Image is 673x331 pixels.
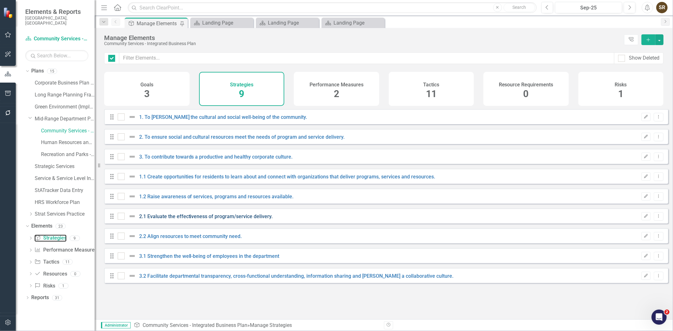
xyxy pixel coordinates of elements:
[202,19,252,27] div: Landing Page
[34,258,59,266] a: Tactics
[31,67,44,75] a: Plans
[523,88,529,99] span: 0
[62,259,73,265] div: 11
[140,82,153,88] h4: Goals
[34,270,67,278] a: Resources
[35,91,95,99] a: Long Range Planning Framework
[656,2,668,13] button: SR
[137,20,178,27] div: Manage Elements
[268,19,317,27] div: Landing Page
[128,173,136,180] img: Not Defined
[618,88,623,99] span: 1
[101,322,131,328] span: Administrator
[25,8,88,15] span: Elements & Reports
[192,19,252,27] a: Landing Page
[35,187,95,194] a: StATracker Data Entry
[139,233,242,239] a: 2.2 Align resources to meet community need.
[41,151,95,158] a: Recreation and Parks - Mid Range Business Plan
[41,127,95,135] a: Community Services - Integrated Business Plan
[134,322,379,329] div: » Manage Strategies
[128,113,136,121] img: Not Defined
[104,34,621,41] div: Manage Elements
[139,194,294,200] a: 1.2 Raise awareness of services, programs and resources available.
[139,213,273,219] a: 2.1 Evaluate the effectiveness of program/service delivery.
[139,253,280,259] a: 3.1 Strengthen the well-being of employees in the department
[143,322,247,328] a: Community Services - Integrated Business Plan
[426,88,437,99] span: 11
[34,282,55,290] a: Risks
[323,19,383,27] a: Landing Page
[35,103,95,111] a: Green Environment (Implementation)
[652,310,667,325] iframe: Intercom live chat
[47,68,57,74] div: 15
[35,211,95,218] a: Strat Services Practice
[423,82,439,88] h4: Tactics
[119,52,614,64] input: Filter Elements...
[555,2,622,13] button: Sep-25
[499,82,553,88] h4: Resource Requirements
[512,5,526,10] span: Search
[128,252,136,260] img: Not Defined
[25,50,88,61] input: Search Below...
[128,193,136,200] img: Not Defined
[257,19,317,27] a: Landing Page
[70,235,80,241] div: 9
[35,163,95,170] a: Strategic Services
[230,82,253,88] h4: Strategies
[41,139,95,146] a: Human Resources and Safety - Integrated Business Plan
[35,115,95,123] a: Mid-Range Department Plans
[56,224,66,229] div: 23
[52,295,62,300] div: 31
[144,88,150,99] span: 3
[31,294,49,301] a: Reports
[664,310,670,315] span: 2
[139,154,293,160] a: 3. To contribute towards a productive and healthy corporate culture.
[70,271,80,276] div: 0
[35,175,95,182] a: Service & Service Level Inventory
[334,19,383,27] div: Landing Page
[128,153,136,160] img: Not Defined
[615,82,627,88] h4: Risks
[25,35,88,43] a: Community Services - Integrated Business Plan
[3,7,14,18] img: ClearPoint Strategy
[128,133,136,141] img: Not Defined
[139,114,307,120] a: 1. To [PERSON_NAME] the cultural and social well-being of the community.
[34,247,97,254] a: Performance Measures
[128,212,136,220] img: Not Defined
[310,82,363,88] h4: Performance Measures
[128,2,537,13] input: Search ClearPoint...
[139,174,435,180] a: 1.1 Create opportunities for residents to learn about and connect with organizations that deliver...
[139,273,454,279] a: 3.2 Facilitate departmental transparency, cross-functional understanding, information sharing and...
[128,272,136,280] img: Not Defined
[139,134,345,140] a: 2. To ensure social and cultural resources meet the needs of program and service delivery.
[128,232,136,240] img: Not Defined
[34,235,66,242] a: Strategies
[334,88,339,99] span: 2
[104,41,621,46] div: Community Services - Integrated Business Plan
[35,79,95,87] a: Corporate Business Plan ([DATE]-[DATE])
[504,3,535,12] button: Search
[239,88,244,99] span: 9
[25,15,88,26] small: [GEOGRAPHIC_DATA], [GEOGRAPHIC_DATA]
[629,55,659,62] div: Show Deleted
[58,283,68,288] div: 1
[31,223,52,230] a: Elements
[35,199,95,206] a: HRS Workforce Plan
[557,4,620,12] div: Sep-25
